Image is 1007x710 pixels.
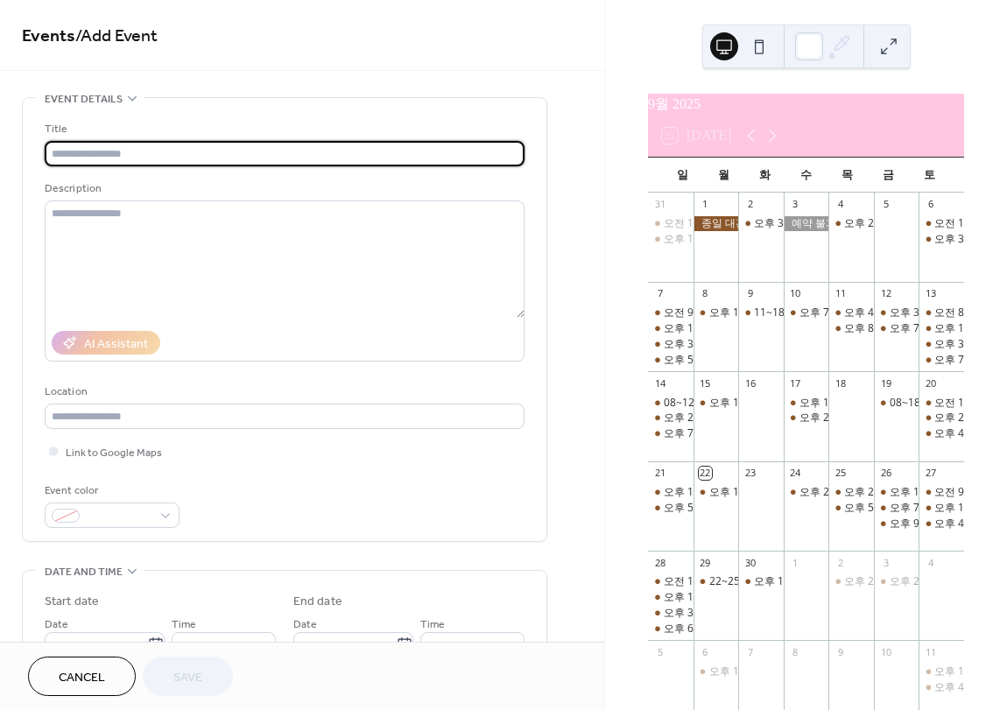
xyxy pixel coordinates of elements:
div: 오전 11~1, 길*군 [664,216,744,231]
div: 오후 8~10, 박*연 [828,321,874,336]
div: 오후 2~4, [PERSON_NAME]*우 [844,574,990,589]
div: 4 [924,556,937,569]
div: 2 [834,556,847,569]
div: 7 [743,645,757,658]
div: 수 [785,158,827,193]
div: Start date [45,593,99,611]
div: 18 [834,376,847,390]
div: 오후 1~3, 이*란 [738,574,784,589]
div: 오후 2~4, 박*우 [828,574,874,589]
div: 예약 불가 [784,216,829,231]
div: 오전 9~11, 정*정 [648,306,694,320]
div: 오후 2~6, 스토**인 [828,216,874,231]
div: 오후 9~12, 방*서 [874,517,919,531]
div: 4 [834,198,847,211]
div: 오후 2~6, 스토**인 [844,216,935,231]
button: Cancel [28,657,136,696]
span: Event details [45,90,123,109]
div: 오후 3~5, 권*정 [648,337,694,352]
div: 오후 1~4, 문*우 [664,232,738,247]
div: 오후 2~4, [PERSON_NAME]*선 [844,485,990,500]
div: 오후 7~10, 이*[PERSON_NAME] [664,426,816,441]
div: 오전 11~1, 길*군 [648,216,694,231]
div: 오후 7~9, 주*정 [890,501,964,516]
div: 3 [879,556,892,569]
div: 20 [924,376,937,390]
div: 오후 12~2, 마**23 [784,396,829,411]
div: 23 [743,467,757,480]
span: Time [172,615,196,634]
span: Time [420,615,445,634]
div: 12 [879,287,892,300]
div: 17 [789,376,802,390]
div: 오전 9~12, 김*정 [919,485,964,500]
div: 8 [789,645,802,658]
div: 9월 2025 [648,94,964,115]
div: 7 [653,287,666,300]
div: 오후 2~6, [PERSON_NAME] [799,485,929,500]
div: 오후 12~2, 음*원 [648,485,694,500]
span: Link to Google Maps [66,444,162,462]
div: 오후 1~3, 이*환 [648,321,694,336]
div: 오후 1~4, [PERSON_NAME]*규 [709,664,856,679]
div: 5 [653,645,666,658]
div: 오후 2~4, 김*선 [828,485,874,500]
div: 6 [699,645,712,658]
div: 오후 2~5, 서*샘 [664,411,738,425]
div: 오후 5~9, 유*호 [664,501,738,516]
div: 오후 2~5, 장*섭 [799,411,874,425]
div: Event color [45,482,176,500]
div: 오전 11~1, 김*원 [919,396,964,411]
div: 08~18시, 베스**립 [874,396,919,411]
div: 11~18시, [PERSON_NAME]*민 [754,306,899,320]
div: 14 [653,376,666,390]
div: 오후 1~3, 이*환 [664,321,738,336]
div: 29 [699,556,712,569]
div: 오후 2~4, 박*연 [919,411,964,425]
div: 오후 7~9, [PERSON_NAME]*인 [799,306,946,320]
span: / Add Event [75,19,158,53]
div: 오후 6~9, 이*연 [664,622,738,636]
div: 오전 10~12, 문*민 [648,574,694,589]
div: 오전 10~12, 문*민 [664,574,750,589]
div: 22~25시, 김*주 [694,574,739,589]
div: 오후 12~2, 음*원 [664,485,744,500]
div: 오전 10~12, 조*진 [919,216,964,231]
div: 오후 12~2, 엄*슬 [664,590,744,605]
div: 16 [743,376,757,390]
div: 종일 대관 [694,216,739,231]
div: 일 [662,158,703,193]
div: 25 [834,467,847,480]
span: Date [293,615,317,634]
div: 오후 3~5, 이*진 [754,216,828,231]
div: 11 [924,645,937,658]
div: 오전 8~12, 강*식 [919,306,964,320]
div: 24 [789,467,802,480]
div: 3 [789,198,802,211]
div: 08~12시, 이*희 [664,396,737,411]
div: 오후 1~4, 김*연 [919,664,964,679]
div: 오후 1~5 김*현 [874,485,919,500]
div: 오후 2~8, 장*현 [890,574,964,589]
div: 22 [699,467,712,480]
div: End date [293,593,342,611]
div: 오후 12~2, 마**23 [799,396,888,411]
div: 오후 5~7, 문*민 [664,353,738,368]
div: 9 [743,287,757,300]
div: 22~25시, [PERSON_NAME]*주 [709,574,855,589]
div: 9 [834,645,847,658]
div: 오후 2~5, 서*샘 [648,411,694,425]
div: 오후 1~3, [PERSON_NAME]*은 [709,485,856,500]
div: 30 [743,556,757,569]
div: Description [45,179,521,198]
div: 26 [879,467,892,480]
div: 목 [827,158,868,193]
div: 오후 1~3, 최*은 [694,485,739,500]
div: 오후 3~6, 이*인 [874,306,919,320]
div: 19 [879,376,892,390]
a: Events [22,19,75,53]
div: 오후 8~10, [PERSON_NAME]연 [844,321,990,336]
div: 오후 2~5, 장*섭 [784,411,829,425]
div: 오후 4~6, 이*은 [828,306,874,320]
